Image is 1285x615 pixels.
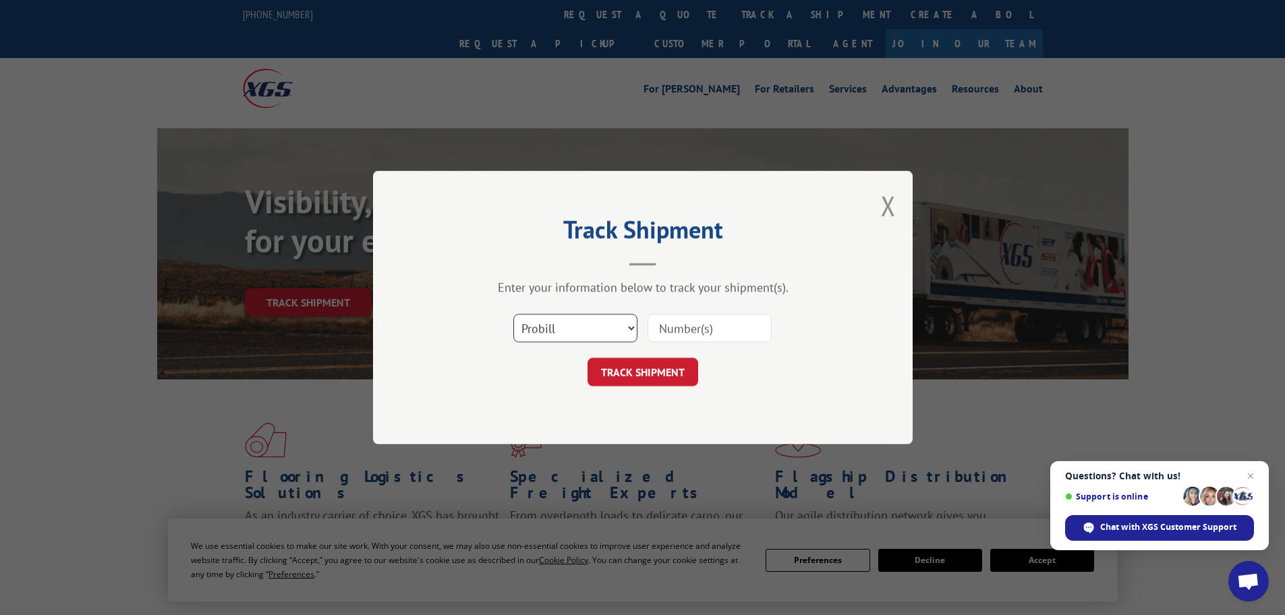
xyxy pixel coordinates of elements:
[1065,491,1178,502] span: Support is online
[881,188,896,223] button: Close modal
[648,314,772,342] input: Number(s)
[1243,468,1259,484] span: Close chat
[440,279,845,295] div: Enter your information below to track your shipment(s).
[1100,521,1236,533] span: Chat with XGS Customer Support
[1228,561,1269,601] div: Open chat
[440,220,845,246] h2: Track Shipment
[588,358,698,386] button: TRACK SHIPMENT
[1065,471,1254,481] span: Questions? Chat with us!
[1065,515,1254,541] div: Chat with XGS Customer Support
